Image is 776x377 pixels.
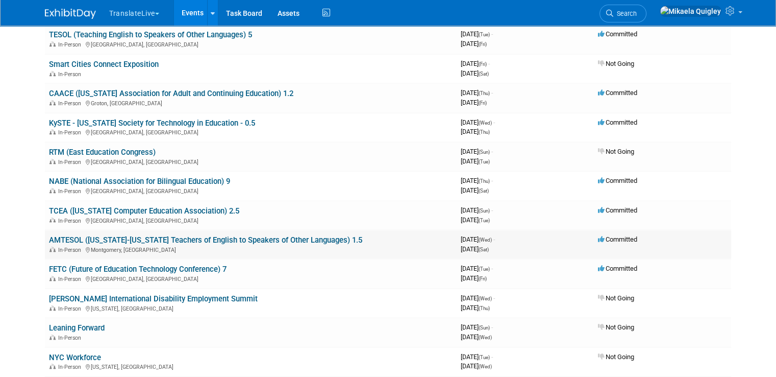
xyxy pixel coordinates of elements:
[479,305,490,311] span: (Thu)
[479,61,487,67] span: (Fri)
[660,6,721,17] img: Mikaela Quigley
[58,100,84,107] span: In-Person
[461,274,487,282] span: [DATE]
[479,208,490,214] span: (Sun)
[49,304,453,312] div: [US_STATE], [GEOGRAPHIC_DATA]
[491,177,493,184] span: -
[479,90,490,96] span: (Thu)
[461,323,493,331] span: [DATE]
[45,9,96,19] img: ExhibitDay
[461,89,493,97] span: [DATE]
[598,177,637,184] span: Committed
[49,218,56,223] img: In-Person Event
[49,276,56,281] img: In-Person Event
[49,335,56,340] img: In-Person Event
[491,353,493,361] span: -
[49,265,227,274] a: FETC (Future of Education Technology Conference) 7
[598,119,637,126] span: Committed
[58,305,84,312] span: In-Person
[598,323,634,331] span: Not Going
[49,157,453,166] div: [GEOGRAPHIC_DATA], [GEOGRAPHIC_DATA]
[479,178,490,184] span: (Thu)
[49,323,105,333] a: Leaning Forward
[49,71,56,76] img: In-Person Event
[479,355,490,360] span: (Tue)
[461,206,493,214] span: [DATE]
[49,30,252,39] a: TESOL (Teaching English to Speakers of Other Languages) 5
[493,119,495,126] span: -
[491,89,493,97] span: -
[49,305,56,311] img: In-Person Event
[461,294,495,302] span: [DATE]
[49,353,101,362] a: NYC Workforce
[461,265,493,272] span: [DATE]
[479,159,490,164] span: (Tue)
[49,364,56,369] img: In-Person Event
[479,41,487,47] span: (Fri)
[479,247,489,252] span: (Sat)
[598,206,637,214] span: Committed
[461,235,495,243] span: [DATE]
[49,148,156,157] a: RTM (East Education Congress)
[49,60,159,69] a: Smart Cities Connect Exposition
[58,129,84,136] span: In-Person
[479,296,492,301] span: (Wed)
[479,266,490,272] span: (Tue)
[58,188,84,195] span: In-Person
[491,148,493,155] span: -
[49,188,56,193] img: In-Person Event
[479,71,489,77] span: (Sat)
[598,294,634,302] span: Not Going
[479,188,489,194] span: (Sat)
[49,206,239,216] a: TCEA ([US_STATE] Computer Education Association) 2.5
[49,159,56,164] img: In-Person Event
[49,89,293,98] a: CAACE ([US_STATE] Association for Adult and Continuing Education) 1.2
[479,129,490,135] span: (Thu)
[49,235,362,245] a: AMTESOL ([US_STATE]-[US_STATE] Teachers of English to Speakers of Other Languages) 1.5
[461,333,492,341] span: [DATE]
[479,100,487,106] span: (Fri)
[58,335,84,341] span: In-Person
[461,40,487,48] span: [DATE]
[461,69,489,77] span: [DATE]
[598,89,637,97] span: Committed
[479,325,490,331] span: (Sun)
[479,218,490,223] span: (Tue)
[479,149,490,155] span: (Sun)
[461,304,490,312] span: [DATE]
[49,41,56,46] img: In-Person Event
[461,157,490,165] span: [DATE]
[58,364,84,370] span: In-Person
[461,99,487,106] span: [DATE]
[479,32,490,37] span: (Tue)
[461,148,493,155] span: [DATE]
[598,353,634,361] span: Not Going
[58,218,84,224] span: In-Person
[461,119,495,126] span: [DATE]
[58,41,84,48] span: In-Person
[58,159,84,166] span: In-Person
[488,60,490,67] span: -
[479,364,492,369] span: (Wed)
[58,247,84,253] span: In-Person
[493,235,495,243] span: -
[49,129,56,134] img: In-Person Event
[491,265,493,272] span: -
[613,10,637,17] span: Search
[49,177,230,186] a: NABE (National Association for Bilingual Education) 9
[49,362,453,370] div: [US_STATE], [GEOGRAPHIC_DATA]
[461,128,490,135] span: [DATE]
[598,148,634,155] span: Not Going
[461,186,489,194] span: [DATE]
[461,216,490,224] span: [DATE]
[58,276,84,282] span: In-Person
[49,186,453,195] div: [GEOGRAPHIC_DATA], [GEOGRAPHIC_DATA]
[491,30,493,38] span: -
[49,100,56,105] img: In-Person Event
[598,60,634,67] span: Not Going
[598,30,637,38] span: Committed
[49,119,255,128] a: KySTE - [US_STATE] Society for Technology in Education - 0.5
[479,335,492,340] span: (Wed)
[49,216,453,224] div: [GEOGRAPHIC_DATA], [GEOGRAPHIC_DATA]
[58,71,84,78] span: In-Person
